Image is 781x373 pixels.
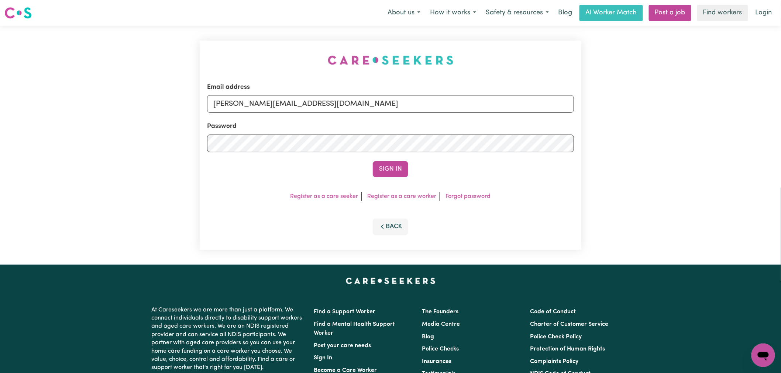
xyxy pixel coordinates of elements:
[314,321,395,336] a: Find a Mental Health Support Worker
[530,359,579,365] a: Complaints Policy
[207,95,574,113] input: Email address
[751,344,775,367] iframe: Button to launch messaging window
[649,5,691,21] a: Post a job
[579,5,643,21] a: AI Worker Match
[4,4,32,21] a: Careseekers logo
[425,5,481,21] button: How it works
[346,278,436,284] a: Careseekers home page
[373,219,408,235] button: Back
[422,359,451,365] a: Insurances
[207,122,237,131] label: Password
[314,343,371,349] a: Post your care needs
[530,334,582,340] a: Police Check Policy
[290,194,358,199] a: Register as a care seeker
[373,161,408,177] button: Sign In
[422,309,458,315] a: The Founders
[314,355,332,361] a: Sign In
[751,5,777,21] a: Login
[314,309,375,315] a: Find a Support Worker
[530,321,609,327] a: Charter of Customer Service
[481,5,554,21] button: Safety & resources
[422,346,459,352] a: Police Checks
[207,83,250,92] label: Email address
[383,5,425,21] button: About us
[446,194,491,199] a: Forgot password
[4,6,32,20] img: Careseekers logo
[422,321,460,327] a: Media Centre
[554,5,577,21] a: Blog
[368,194,437,199] a: Register as a care worker
[422,334,434,340] a: Blog
[697,5,748,21] a: Find workers
[530,346,605,352] a: Protection of Human Rights
[530,309,576,315] a: Code of Conduct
